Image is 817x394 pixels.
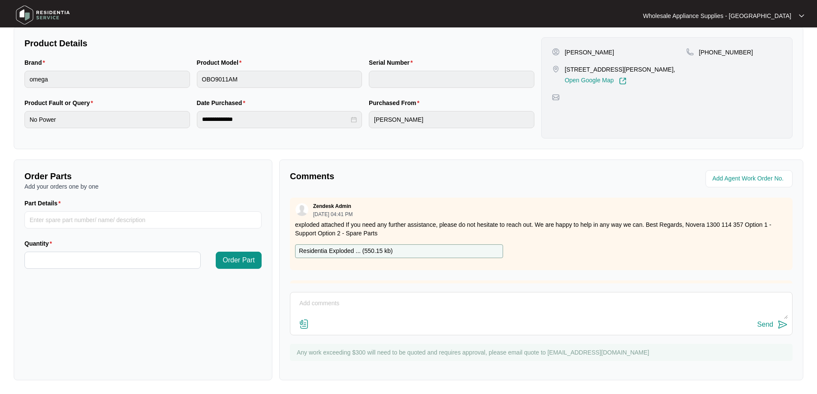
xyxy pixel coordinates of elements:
[24,58,48,67] label: Brand
[619,77,627,85] img: Link-External
[216,252,262,269] button: Order Part
[295,220,787,238] p: exploded attached If you need any further assistance, please do not hesitate to reach out. We are...
[552,65,560,73] img: map-pin
[552,48,560,56] img: user-pin
[313,203,351,210] p: Zendesk Admin
[24,182,262,191] p: Add your orders one by one
[223,255,255,265] span: Order Part
[565,65,675,74] p: [STREET_ADDRESS][PERSON_NAME],
[712,174,787,184] input: Add Agent Work Order No.
[24,239,55,248] label: Quantity
[24,199,64,208] label: Part Details
[313,212,353,217] p: [DATE] 04:41 PM
[202,115,350,124] input: Date Purchased
[757,321,773,328] div: Send
[686,48,694,56] img: map-pin
[197,71,362,88] input: Product Model
[778,319,788,330] img: send-icon.svg
[24,211,262,229] input: Part Details
[24,37,534,49] p: Product Details
[24,99,96,107] label: Product Fault or Query
[297,348,788,357] p: Any work exceeding $300 will need to be quoted and requires approval, please email quote to [EMAI...
[552,93,560,101] img: map-pin
[757,319,788,331] button: Send
[799,14,804,18] img: dropdown arrow
[197,99,249,107] label: Date Purchased
[25,252,200,268] input: Quantity
[699,48,753,57] p: [PHONE_NUMBER]
[565,48,614,57] p: [PERSON_NAME]
[565,77,627,85] a: Open Google Map
[299,247,393,256] p: Residentia Exploded ... ( 550.15 kb )
[369,111,534,128] input: Purchased From
[369,99,423,107] label: Purchased From
[369,71,534,88] input: Serial Number
[13,2,73,28] img: residentia service logo
[643,12,791,20] p: Wholesale Appliance Supplies - [GEOGRAPHIC_DATA]
[24,170,262,182] p: Order Parts
[290,170,535,182] p: Comments
[299,319,309,329] img: file-attachment-doc.svg
[369,58,416,67] label: Serial Number
[197,58,245,67] label: Product Model
[295,203,308,216] img: user.svg
[24,111,190,128] input: Product Fault or Query
[24,71,190,88] input: Brand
